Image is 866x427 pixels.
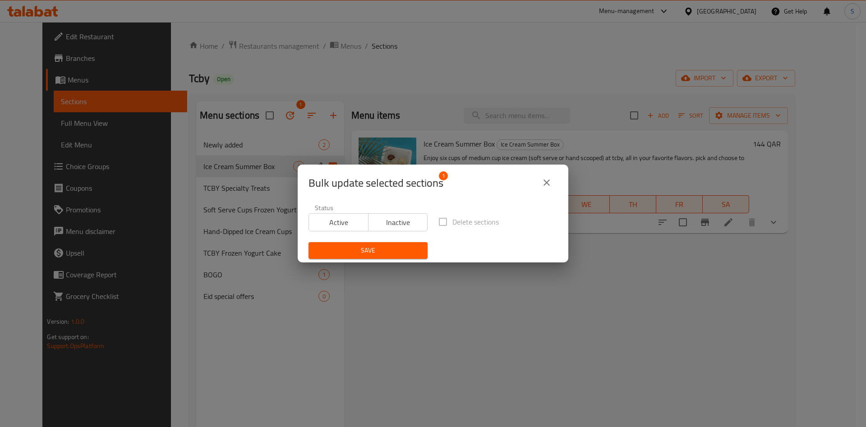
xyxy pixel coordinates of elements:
[309,242,428,259] button: Save
[452,216,499,227] span: Delete sections
[309,213,369,231] button: Active
[372,216,424,229] span: Inactive
[313,216,365,229] span: Active
[439,171,448,180] span: 1
[536,172,557,193] button: close
[309,176,443,190] span: Selected section count
[368,213,428,231] button: Inactive
[316,245,420,256] span: Save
